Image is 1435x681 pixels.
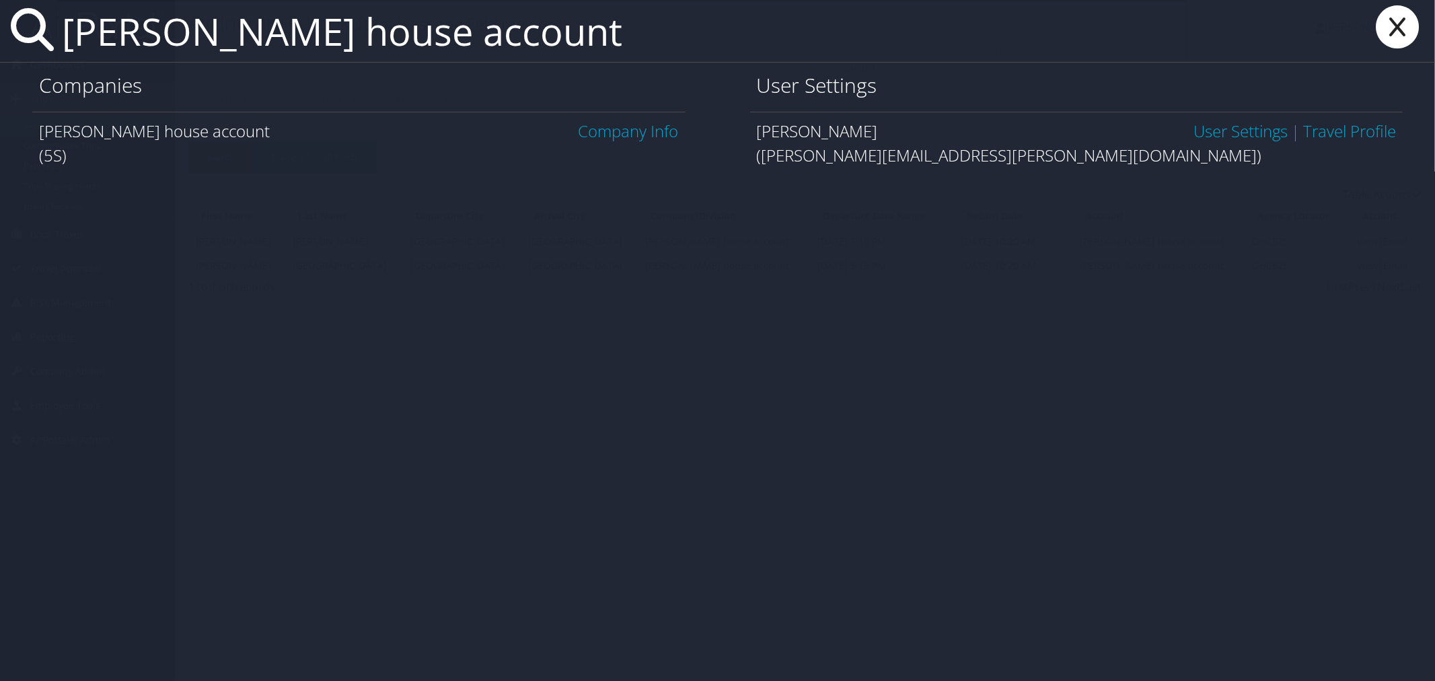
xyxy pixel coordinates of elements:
[1193,120,1288,142] a: User Settings
[39,143,679,168] div: (5S)
[39,120,270,142] span: [PERSON_NAME] house account
[579,120,679,142] a: Company Info
[39,71,679,100] h1: Companies
[757,120,878,142] span: [PERSON_NAME]
[1288,120,1303,142] span: |
[1303,120,1396,142] a: View OBT Profile
[757,71,1397,100] h1: User Settings
[757,143,1397,168] div: ([PERSON_NAME][EMAIL_ADDRESS][PERSON_NAME][DOMAIN_NAME])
